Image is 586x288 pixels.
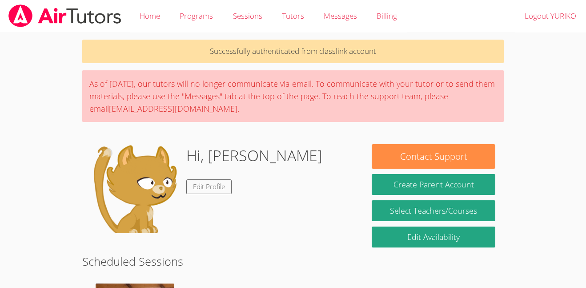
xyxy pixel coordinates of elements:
img: airtutors_banner-c4298cdbf04f3fff15de1276eac7730deb9818008684d7c2e4769d2f7ddbe033.png [8,4,122,27]
span: Messages [324,11,357,21]
button: Create Parent Account [372,174,495,195]
img: default.png [90,144,179,233]
h1: Hi, [PERSON_NAME] [186,144,322,167]
h2: Scheduled Sessions [82,253,504,270]
div: As of [DATE], our tutors will no longer communicate via email. To communicate with your tutor or ... [82,70,504,122]
a: Select Teachers/Courses [372,200,495,221]
a: Edit Profile [186,179,232,194]
button: Contact Support [372,144,495,169]
a: Edit Availability [372,227,495,247]
p: Successfully authenticated from classlink account [82,40,504,63]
